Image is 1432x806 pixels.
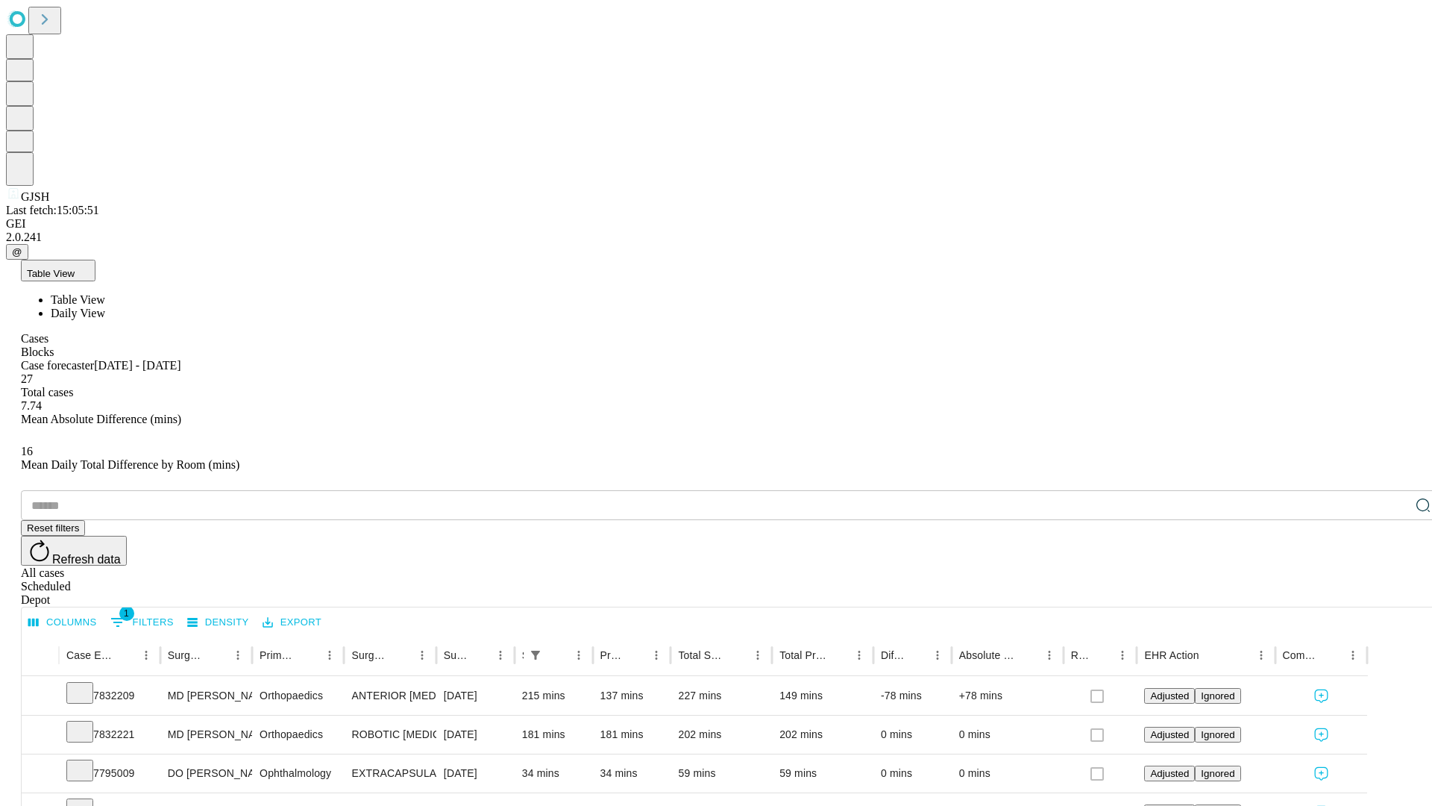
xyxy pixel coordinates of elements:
button: Sort [298,645,319,666]
button: Sort [1091,645,1112,666]
span: Ignored [1201,768,1234,779]
span: Adjusted [1150,690,1189,702]
div: Primary Service [260,649,297,661]
span: Mean Absolute Difference (mins) [21,413,181,425]
button: Reset filters [21,520,85,536]
div: 34 mins [600,755,664,793]
button: Menu [1039,645,1060,666]
span: Case forecaster [21,359,94,372]
div: Surgery Name [351,649,389,661]
div: 202 mins [678,716,764,754]
div: [DATE] [444,755,507,793]
button: Expand [29,761,51,787]
button: Sort [115,645,136,666]
div: 181 mins [522,716,585,754]
button: Menu [319,645,340,666]
button: Sort [828,645,849,666]
span: Total cases [21,386,73,399]
button: Expand [29,684,51,710]
span: Daily View [51,307,105,319]
div: ANTERIOR [MEDICAL_DATA] TOTAL HIP [351,677,428,715]
div: 1 active filter [525,645,546,666]
button: Sort [469,645,490,666]
button: Adjusted [1144,727,1195,743]
div: MD [PERSON_NAME] [PERSON_NAME] Md [168,716,245,754]
button: Adjusted [1144,688,1195,704]
span: Refresh data [52,553,121,566]
button: Menu [490,645,511,666]
div: MD [PERSON_NAME] [PERSON_NAME] Md [168,677,245,715]
div: 0 mins [959,755,1056,793]
button: Sort [1018,645,1039,666]
span: Last fetch: 15:05:51 [6,204,99,216]
div: Comments [1283,649,1320,661]
div: Surgery Date [444,649,468,661]
button: Adjusted [1144,766,1195,781]
button: Refresh data [21,536,127,566]
button: Menu [927,645,948,666]
span: Table View [27,268,75,279]
button: Menu [412,645,433,666]
div: Case Epic Id [66,649,113,661]
div: 59 mins [779,755,866,793]
button: Ignored [1195,727,1240,743]
button: Menu [568,645,589,666]
button: Export [259,611,325,634]
button: Sort [547,645,568,666]
div: [DATE] [444,716,507,754]
div: 7795009 [66,755,153,793]
div: Predicted In Room Duration [600,649,624,661]
div: -78 mins [881,677,944,715]
div: EHR Action [1144,649,1199,661]
div: 0 mins [881,755,944,793]
button: Menu [1342,645,1363,666]
div: 149 mins [779,677,866,715]
button: @ [6,244,28,260]
span: 27 [21,372,33,385]
button: Menu [747,645,768,666]
span: 7.74 [21,399,42,412]
button: Menu [1251,645,1272,666]
div: Ophthalmology [260,755,336,793]
div: EXTRACAPSULAR CATARACT REMOVAL WITH [MEDICAL_DATA] [351,755,428,793]
div: Absolute Difference [959,649,1017,661]
button: Sort [1322,645,1342,666]
div: GEI [6,217,1426,231]
div: Orthopaedics [260,716,336,754]
button: Sort [906,645,927,666]
button: Select columns [25,611,101,634]
button: Sort [726,645,747,666]
div: 181 mins [600,716,664,754]
button: Menu [136,645,157,666]
div: 215 mins [522,677,585,715]
button: Ignored [1195,688,1240,704]
span: GJSH [21,190,49,203]
div: Resolved in EHR [1071,649,1090,661]
div: Orthopaedics [260,677,336,715]
button: Sort [625,645,646,666]
button: Show filters [107,610,178,634]
span: Adjusted [1150,729,1189,740]
button: Ignored [1195,766,1240,781]
div: 59 mins [678,755,764,793]
div: 202 mins [779,716,866,754]
span: 1 [119,606,134,621]
div: Surgeon Name [168,649,205,661]
button: Menu [1112,645,1133,666]
div: 0 mins [959,716,1056,754]
button: Menu [646,645,667,666]
button: Menu [227,645,248,666]
span: [DATE] - [DATE] [94,359,180,372]
div: Total Predicted Duration [779,649,826,661]
button: Density [183,611,253,634]
span: Table View [51,293,105,306]
span: Adjusted [1150,768,1189,779]
div: DO [PERSON_NAME] [168,755,245,793]
div: Scheduled In Room Duration [522,649,524,661]
button: Show filters [525,645,546,666]
div: 34 mins [522,755,585,793]
button: Sort [1201,645,1222,666]
button: Expand [29,722,51,749]
div: +78 mins [959,677,1056,715]
div: Total Scheduled Duration [678,649,725,661]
